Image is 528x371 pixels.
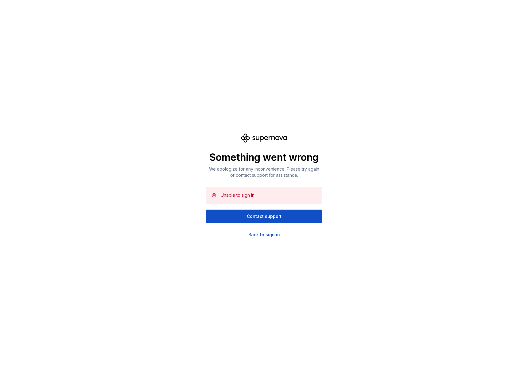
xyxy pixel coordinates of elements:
span: Contact support [247,213,281,219]
button: Contact support [206,210,322,223]
a: Back to sign in [248,232,280,238]
div: Unable to sign in. [221,192,255,198]
p: Something went wrong [206,151,322,164]
p: We apologize for any inconvenience. Please try again or contact support for assistance. [206,166,322,178]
